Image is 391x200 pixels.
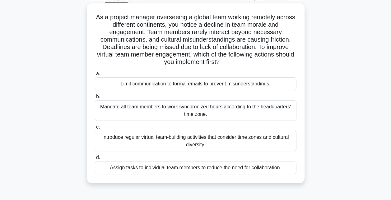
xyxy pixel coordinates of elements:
[95,100,296,121] div: Mandate all team members to work synchronized hours according to the headquarters' time zone.
[95,161,296,174] div: Assign tasks to individual team members to reduce the need for collaboration.
[95,77,296,90] div: Limit communication to formal emails to prevent misunderstandings.
[94,13,297,66] h5: As a project manager overseeing a global team working remotely across different continents, you n...
[96,124,100,130] span: c.
[96,71,100,76] span: a.
[96,94,100,99] span: b.
[95,131,296,151] div: Introduce regular virtual team-building activities that consider time zones and cultural diversity.
[96,155,100,160] span: d.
